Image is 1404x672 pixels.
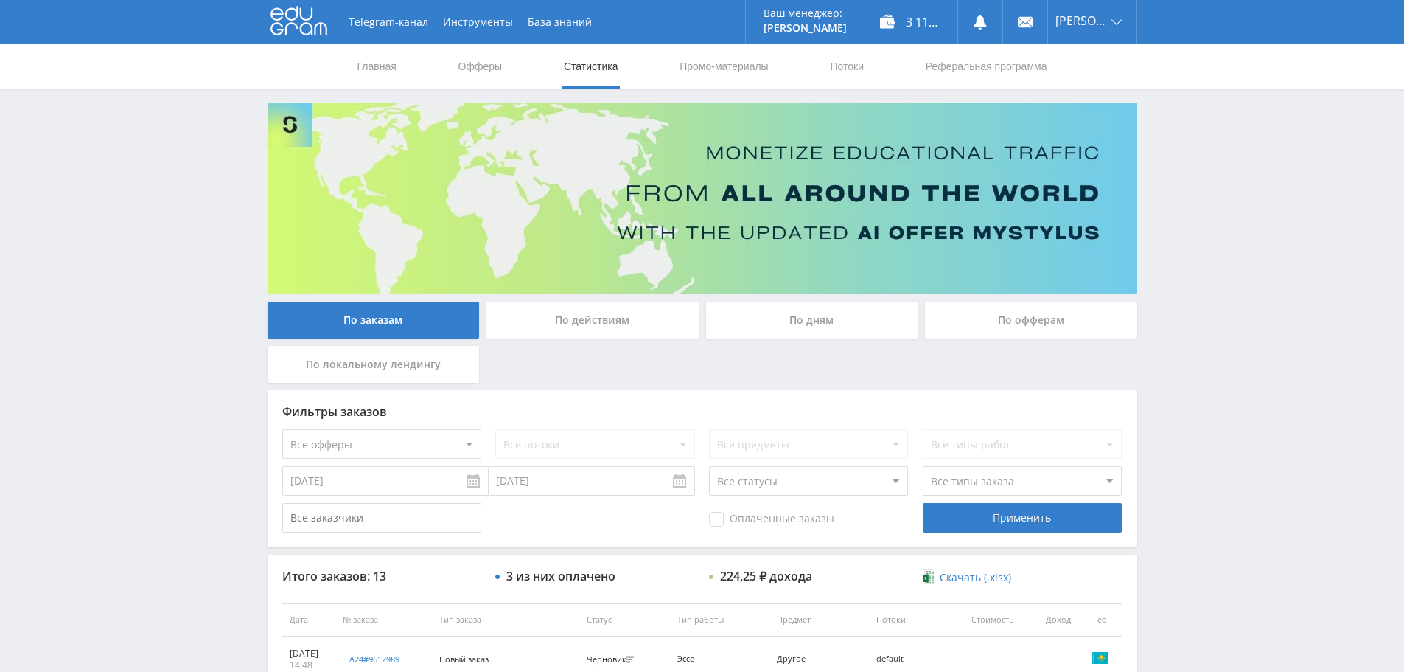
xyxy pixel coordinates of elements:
span: [PERSON_NAME] [1055,15,1107,27]
div: По действиям [486,302,699,339]
img: Banner [268,103,1137,294]
a: Офферы [457,44,504,89]
div: По дням [706,302,918,339]
a: Реферальная программа [924,44,1049,89]
div: Фильтры заказов [282,405,1122,418]
p: [PERSON_NAME] [764,22,847,34]
p: Ваш менеджер: [764,7,847,19]
a: Промо-материалы [678,44,769,89]
a: Статистика [562,44,620,89]
div: По локальному лендингу [268,346,480,383]
div: По офферам [925,302,1137,339]
a: Потоки [828,44,865,89]
div: По заказам [268,302,480,339]
span: Оплаченные заказы [709,512,834,527]
a: Главная [356,44,398,89]
div: Применить [923,503,1122,533]
input: Все заказчики [282,503,481,533]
